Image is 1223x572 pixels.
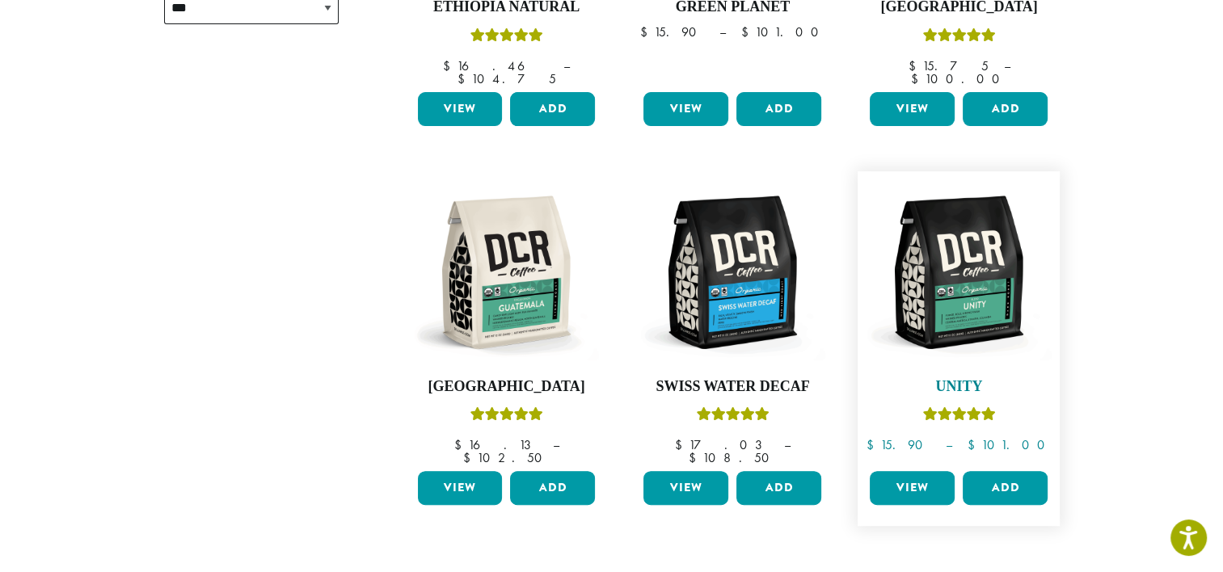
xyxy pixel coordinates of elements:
span: $ [675,436,689,453]
span: – [563,57,570,74]
bdi: 15.90 [639,23,703,40]
button: Add [510,471,595,505]
span: $ [911,70,925,87]
a: View [870,92,955,126]
div: Rated 5.00 out of 5 [470,405,542,429]
button: Add [510,92,595,126]
h4: Unity [866,378,1052,396]
span: – [945,436,951,453]
bdi: 108.50 [689,449,777,466]
button: Add [963,471,1048,505]
span: $ [689,449,702,466]
a: View [643,92,728,126]
a: Swiss Water DecafRated 5.00 out of 5 [639,179,825,465]
button: Add [963,92,1048,126]
button: Add [736,92,821,126]
span: $ [463,449,477,466]
span: – [719,23,725,40]
img: DCR-12oz-FTO-Unity-Stock-scaled.png [866,179,1052,365]
a: UnityRated 5.00 out of 5 [866,179,1052,465]
bdi: 15.90 [866,436,930,453]
div: Rated 4.83 out of 5 [922,26,995,50]
span: $ [967,436,981,453]
span: $ [908,57,921,74]
bdi: 16.13 [453,436,537,453]
a: View [418,471,503,505]
h4: [GEOGRAPHIC_DATA] [414,378,600,396]
span: – [1003,57,1010,74]
a: View [643,471,728,505]
bdi: 101.00 [967,436,1052,453]
a: View [418,92,503,126]
img: DCR-12oz-FTO-Guatemala-Stock-scaled.png [413,179,599,365]
button: Add [736,471,821,505]
span: $ [453,436,467,453]
a: View [870,471,955,505]
span: $ [639,23,653,40]
bdi: 101.00 [740,23,825,40]
div: Rated 5.00 out of 5 [470,26,542,50]
span: – [784,436,791,453]
bdi: 104.75 [457,70,555,87]
h4: Swiss Water Decaf [639,378,825,396]
span: $ [740,23,754,40]
span: $ [866,436,879,453]
div: Rated 5.00 out of 5 [696,405,769,429]
bdi: 100.00 [911,70,1007,87]
span: – [552,436,559,453]
a: [GEOGRAPHIC_DATA]Rated 5.00 out of 5 [414,179,600,465]
span: $ [443,57,457,74]
bdi: 102.50 [463,449,550,466]
bdi: 16.46 [443,57,548,74]
bdi: 15.75 [908,57,988,74]
bdi: 17.03 [675,436,769,453]
span: $ [457,70,470,87]
img: DCR-12oz-FTO-Swiss-Water-Decaf-Stock-scaled.png [639,179,825,365]
div: Rated 5.00 out of 5 [922,405,995,429]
